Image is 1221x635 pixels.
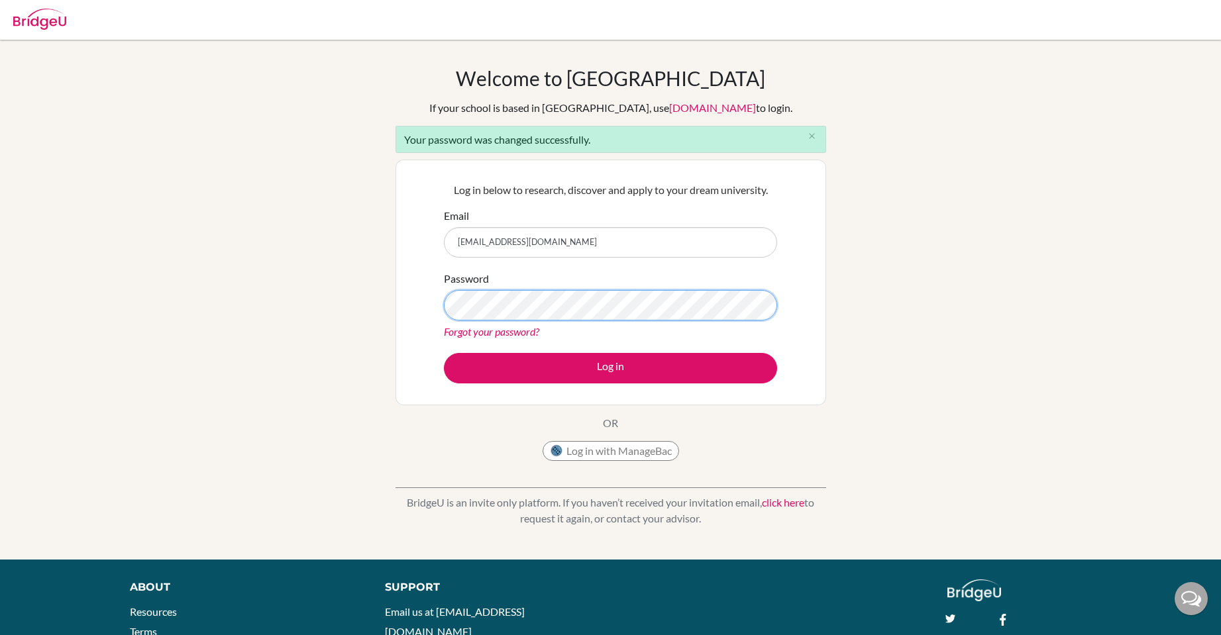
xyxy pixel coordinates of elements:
[444,208,469,224] label: Email
[947,579,1001,601] img: logo_white@2x-f4f0deed5e89b7ecb1c2cc34c3e3d731f90f0f143d5ea2071677605dd97b5244.png
[603,415,618,431] p: OR
[444,353,777,383] button: Log in
[444,182,777,198] p: Log in below to research, discover and apply to your dream university.
[444,271,489,287] label: Password
[396,126,826,153] div: Your password was changed successfully.
[456,66,765,90] h1: Welcome to [GEOGRAPHIC_DATA]
[130,579,355,595] div: About
[669,101,756,114] a: [DOMAIN_NAME]
[762,496,804,509] a: click here
[396,495,826,526] p: BridgeU is an invite only platform. If you haven’t received your invitation email, to request it ...
[385,579,595,595] div: Support
[543,441,679,461] button: Log in with ManageBac
[13,9,66,30] img: Bridge-U
[429,100,792,116] div: If your school is based in [GEOGRAPHIC_DATA], use to login.
[799,126,825,146] button: Close
[444,325,539,338] a: Forgot your password?
[130,605,177,618] a: Resources
[30,9,57,21] span: Help
[807,131,817,141] i: close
